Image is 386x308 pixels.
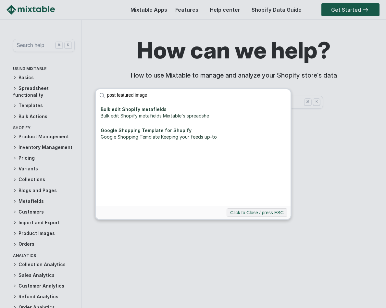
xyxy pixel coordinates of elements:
[99,92,105,98] img: search
[227,208,287,217] button: Click to Close / press ESC
[101,127,286,134] div: Google Shopping Template for Shopify
[101,113,286,119] div: Bulk edit Shopify metafields Mixtable's spreadshe
[101,106,286,113] div: Bulk edit Shopify metafields
[104,89,291,101] input: Search
[101,134,286,140] div: Google Shopping Template Keeping your feeds up-to
[97,124,289,143] a: Google Shopping Template for ShopifyGoogle Shopping Template Keeping your feeds up-to
[97,103,289,122] a: Bulk edit Shopify metafieldsBulk edit Shopify metafields Mixtable's spreadshe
